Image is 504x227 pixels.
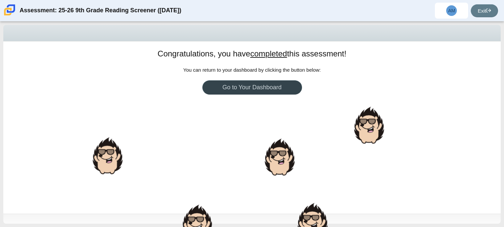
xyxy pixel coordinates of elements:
[3,3,17,17] img: Carmen School of Science & Technology
[157,48,346,59] h1: Congratulations, you have this assessment!
[471,4,498,17] a: Exit
[183,67,321,73] span: You can return to your dashboard by clicking the button below:
[20,3,181,19] div: Assessment: 25-26 9th Grade Reading Screener ([DATE])
[250,49,287,58] u: completed
[202,80,302,95] a: Go to Your Dashboard
[3,12,17,18] a: Carmen School of Science & Technology
[448,8,455,13] span: AM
